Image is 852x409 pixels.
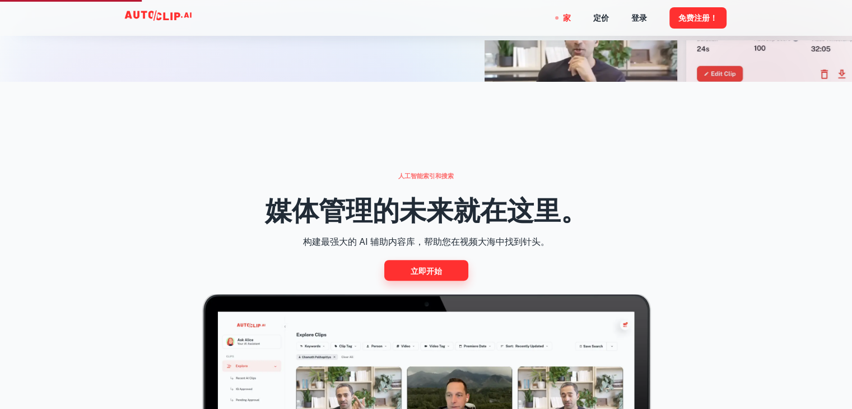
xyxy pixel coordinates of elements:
[563,14,571,23] font: 家
[593,14,609,23] font: 定价
[411,266,442,275] font: 立即开始
[669,7,727,28] button: 免费注册！
[303,236,550,247] font: 构建最强大的 AI 辅助内容库，帮助您在视频大海中找到针头。
[384,260,468,281] a: 立即开始
[631,14,647,23] font: 登录
[265,194,588,226] font: 媒体管理的未来就在这里。
[678,14,718,23] font: 免费注册！
[398,173,454,179] font: 人工智能索引和搜索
